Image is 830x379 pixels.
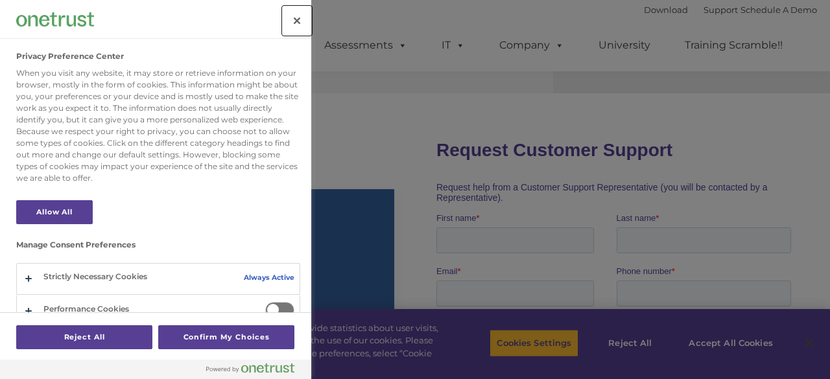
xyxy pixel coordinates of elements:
[158,325,294,349] button: Confirm My Choices
[206,363,294,373] img: Powered by OneTrust Opens in a new Tab
[16,200,93,224] button: Allow All
[283,6,311,35] button: Close
[16,52,124,61] h2: Privacy Preference Center
[16,12,94,26] img: Company Logo
[16,240,300,256] h3: Manage Consent Preferences
[180,86,220,95] span: Last name
[16,6,94,32] div: Company Logo
[180,139,235,148] span: Phone number
[206,363,305,379] a: Powered by OneTrust Opens in a new Tab
[16,325,152,349] button: Reject All
[16,67,300,184] div: When you visit any website, it may store or retrieve information on your browser, mostly in the f...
